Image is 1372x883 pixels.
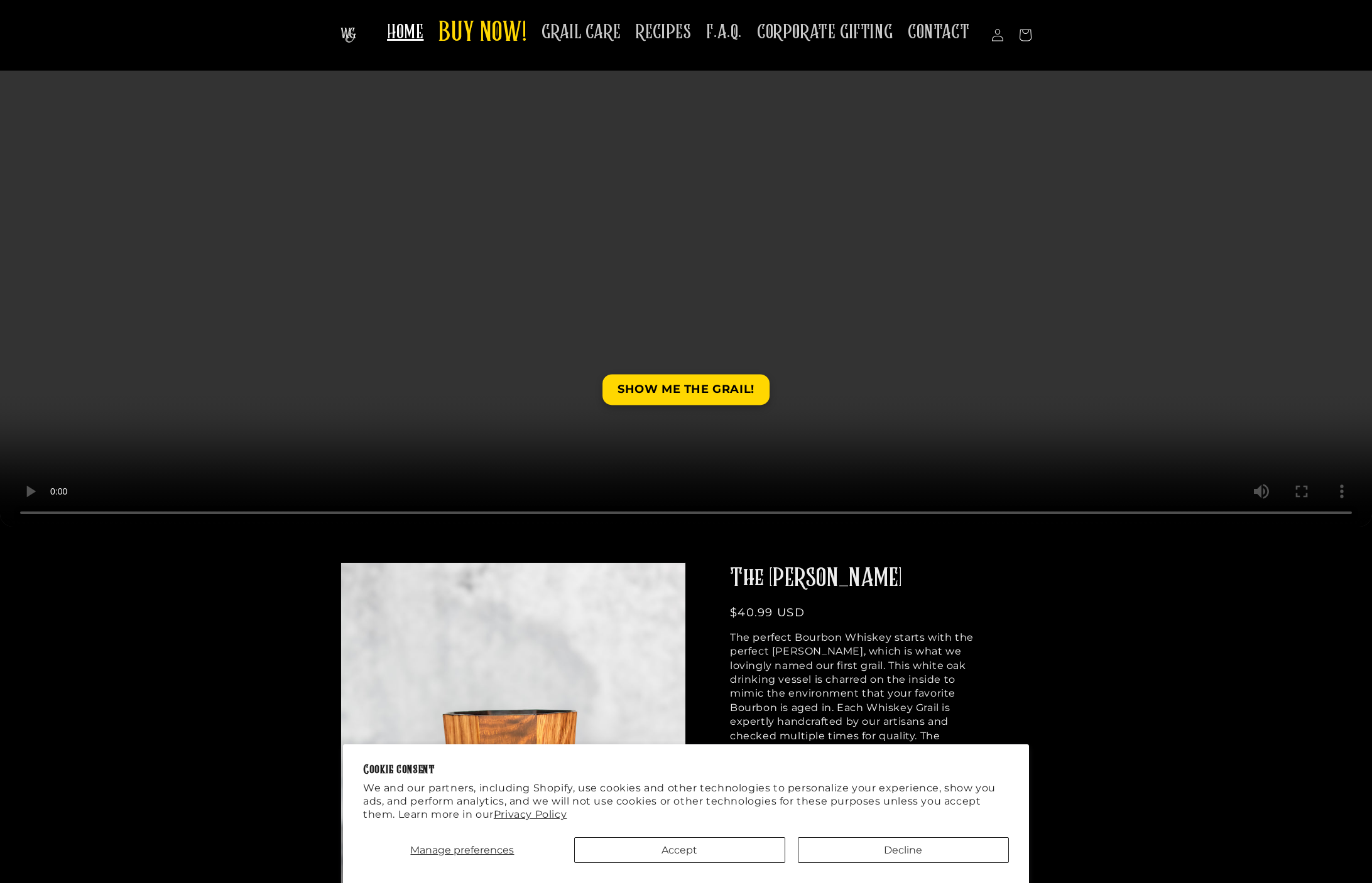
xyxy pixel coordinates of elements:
[340,28,356,43] img: The Whiskey Grail
[699,13,749,52] a: F.A.Q.
[602,374,770,405] a: SHOW ME THE GRAIL!
[706,20,742,45] span: F.A.Q.
[730,606,805,619] span: $40.99 USD
[534,13,628,52] a: GRAIL CARE
[900,13,977,52] a: CONTACT
[494,808,567,820] a: Privacy Policy
[908,20,969,45] span: CONTACT
[363,837,562,863] button: Manage preferences
[730,631,988,842] p: The perfect Bourbon Whiskey starts with the perfect [PERSON_NAME], which is what we lovingly name...
[730,562,988,595] h2: The [PERSON_NAME]
[363,764,1009,776] h2: Cookie consent
[628,13,699,52] a: RECIPES
[636,20,691,45] span: RECIPES
[574,837,785,863] button: Accept
[438,16,526,51] span: BUY NOW!
[363,782,1009,821] p: We and our partners, including Shopify, use cookies and other technologies to personalize your ex...
[749,13,900,52] a: CORPORATE GIFTING
[410,844,514,856] span: Manage preferences
[387,20,423,45] span: HOME
[798,837,1009,863] button: Decline
[379,13,431,52] a: HOME
[757,20,893,45] span: CORPORATE GIFTING
[542,20,621,45] span: GRAIL CARE
[431,9,534,58] a: BUY NOW!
